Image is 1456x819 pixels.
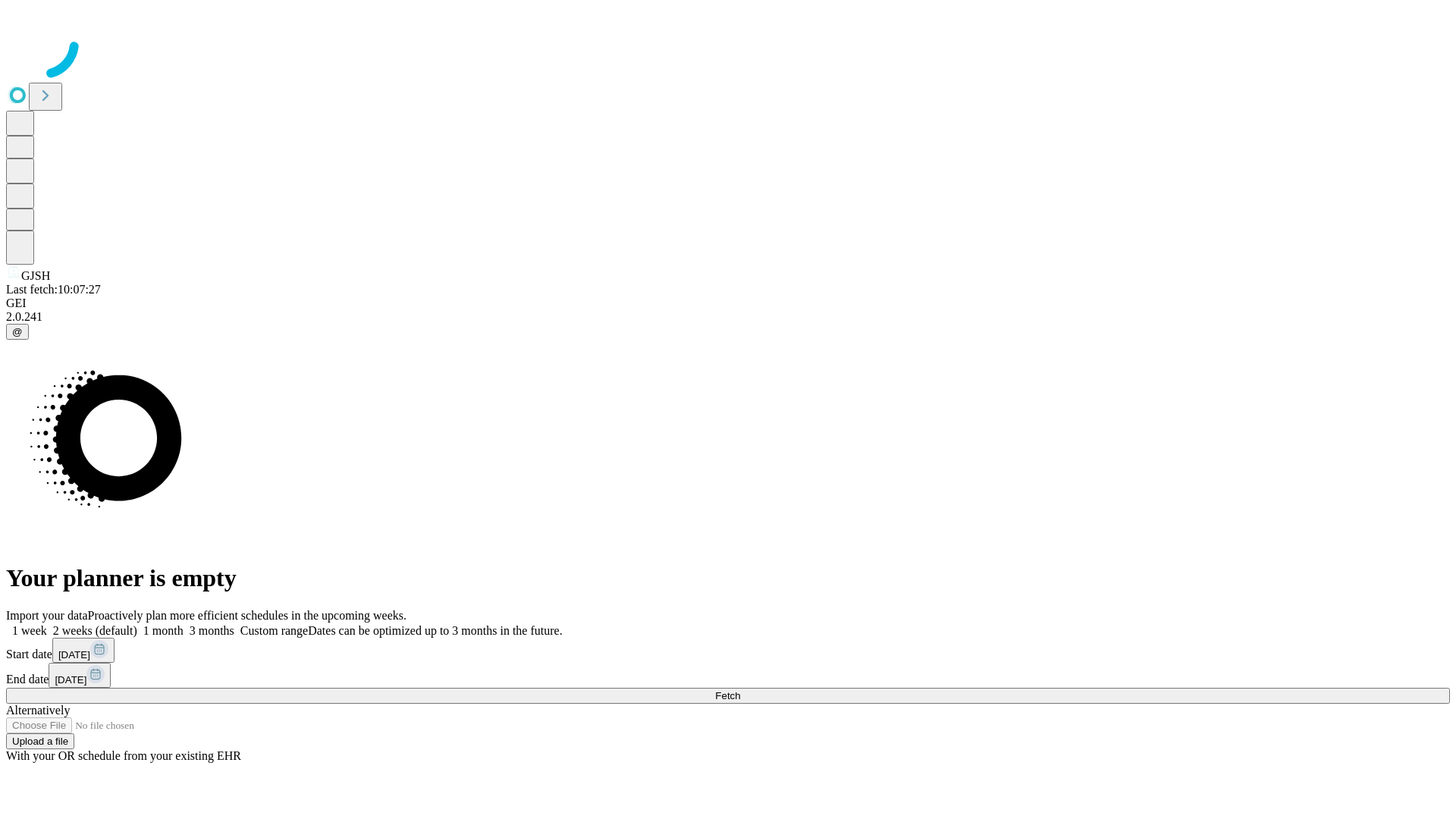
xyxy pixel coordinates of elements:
[12,624,47,637] span: 1 week
[52,638,115,663] button: [DATE]
[240,624,308,637] span: Custom range
[55,674,86,686] span: [DATE]
[6,749,241,762] span: With your OR schedule from your existing EHR
[6,733,74,749] button: Upload a file
[6,564,1450,592] h1: Your planner is empty
[53,624,137,637] span: 2 weeks (default)
[6,324,29,340] button: @
[6,297,1450,310] div: GEI
[308,624,562,637] span: Dates can be optimized up to 3 months in the future.
[6,704,70,717] span: Alternatively
[6,688,1450,704] button: Fetch
[12,326,23,337] span: @
[21,269,50,282] span: GJSH
[190,624,234,637] span: 3 months
[6,609,88,622] span: Import your data
[49,663,111,688] button: [DATE]
[6,638,1450,663] div: Start date
[715,690,740,701] span: Fetch
[88,609,406,622] span: Proactively plan more efficient schedules in the upcoming weeks.
[6,283,101,296] span: Last fetch: 10:07:27
[6,310,1450,324] div: 2.0.241
[6,663,1450,688] div: End date
[58,649,90,661] span: [DATE]
[143,624,184,637] span: 1 month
